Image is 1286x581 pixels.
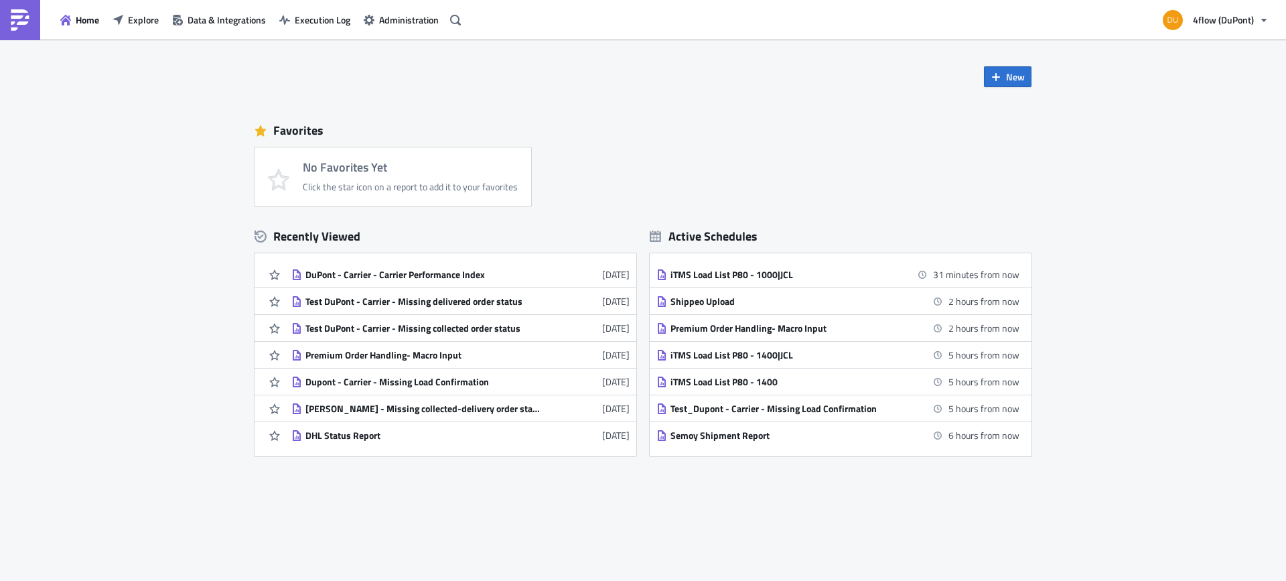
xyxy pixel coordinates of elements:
[165,9,273,30] button: Data & Integrations
[128,13,159,27] span: Explore
[291,422,630,448] a: DHL Status Report[DATE]
[291,288,630,314] a: Test DuPont - Carrier - Missing delivered order status[DATE]
[305,430,540,442] div: DHL Status Report
[291,395,630,422] a: [PERSON_NAME] - Missing collected-delivery order status[DATE]
[670,376,905,388] div: iTMS Load List P80 - 1400
[291,315,630,341] a: Test DuPont - Carrier - Missing collected order status[DATE]
[670,349,905,361] div: iTMS Load List P80 - 1400|JCL
[656,369,1019,395] a: iTMS Load List P80 - 14005 hours from now
[602,348,630,362] time: 2025-07-30T10:07:19Z
[305,349,540,361] div: Premium Order Handling- Macro Input
[54,9,106,30] button: Home
[670,430,905,442] div: Semoy Shipment Report
[602,428,630,442] time: 2025-07-04T11:37:20Z
[188,13,266,27] span: Data & Integrations
[602,401,630,415] time: 2025-07-10T11:49:54Z
[670,322,905,334] div: Premium Order Handling- Macro Input
[602,321,630,335] time: 2025-08-01T11:20:58Z
[602,267,630,281] time: 2025-08-07T07:22:46Z
[948,348,1019,362] time: 2025-08-14 14:00
[291,342,630,368] a: Premium Order Handling- Macro Input[DATE]
[303,161,518,174] h4: No Favorites Yet
[602,294,630,308] time: 2025-08-01T12:08:41Z
[656,422,1019,448] a: Semoy Shipment Report6 hours from now
[305,269,540,281] div: DuPont - Carrier - Carrier Performance Index
[291,261,630,287] a: DuPont - Carrier - Carrier Performance Index[DATE]
[305,322,540,334] div: Test DuPont - Carrier - Missing collected order status
[106,9,165,30] button: Explore
[357,9,445,30] button: Administration
[670,269,905,281] div: iTMS Load List P80 - 1000|JCL
[656,342,1019,368] a: iTMS Load List P80 - 1400|JCL5 hours from now
[303,181,518,193] div: Click the star icon on a report to add it to your favorites
[305,403,540,415] div: [PERSON_NAME] - Missing collected-delivery order status
[948,401,1019,415] time: 2025-08-14 14:30
[295,13,350,27] span: Execution Log
[1155,5,1276,35] button: 4flow (DuPont)
[650,229,758,244] div: Active Schedules
[379,13,439,27] span: Administration
[255,121,1031,141] div: Favorites
[255,227,636,247] div: Recently Viewed
[305,376,540,388] div: Dupont - Carrier - Missing Load Confirmation
[948,428,1019,442] time: 2025-08-14 15:00
[9,9,31,31] img: PushMetrics
[984,66,1031,87] button: New
[273,9,357,30] button: Execution Log
[948,321,1019,335] time: 2025-08-14 11:40
[602,375,630,389] time: 2025-07-21T08:17:39Z
[1193,13,1254,27] span: 4flow (DuPont)
[1161,9,1184,31] img: Avatar
[670,403,905,415] div: Test_Dupont - Carrier - Missing Load Confirmation
[305,296,540,308] div: Test DuPont - Carrier - Missing delivered order status
[948,294,1019,308] time: 2025-08-14 11:00
[291,369,630,395] a: Dupont - Carrier - Missing Load Confirmation[DATE]
[656,395,1019,422] a: Test_Dupont - Carrier - Missing Load Confirmation5 hours from now
[948,375,1019,389] time: 2025-08-14 14:00
[656,315,1019,341] a: Premium Order Handling- Macro Input2 hours from now
[656,288,1019,314] a: Shippeo Upload2 hours from now
[1006,70,1025,84] span: New
[76,13,99,27] span: Home
[933,267,1019,281] time: 2025-08-14 10:00
[670,296,905,308] div: Shippeo Upload
[656,261,1019,287] a: iTMS Load List P80 - 1000|JCL31 minutes from now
